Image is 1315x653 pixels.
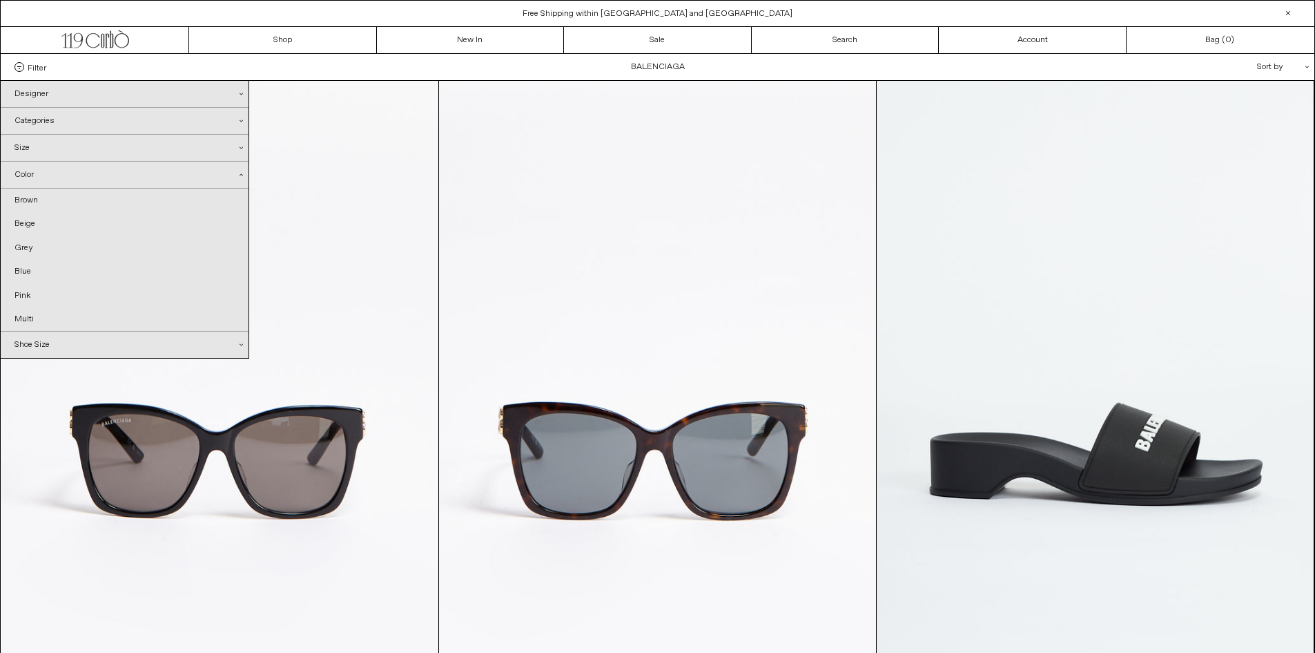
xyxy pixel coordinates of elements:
a: Brown [1,189,249,212]
a: Grey [1,236,249,260]
a: Blue [1,260,249,283]
a: Search [752,27,939,53]
span: 0 [1225,35,1231,46]
div: Size [1,135,249,161]
a: Bag () [1127,27,1314,53]
a: Multi [1,307,249,331]
a: Shop [189,27,377,53]
div: Categories [1,108,249,134]
a: Beige [1,212,249,236]
a: New In [377,27,565,53]
a: Pink [1,284,249,307]
span: Filter [28,62,46,72]
div: Shoe Size [1,332,249,358]
span: ) [1225,34,1234,46]
a: Account [939,27,1127,53]
a: Free Shipping within [GEOGRAPHIC_DATA] and [GEOGRAPHIC_DATA] [523,8,792,19]
div: Designer [1,81,249,107]
a: Sale [564,27,752,53]
div: Color [1,162,249,189]
div: Sort by [1176,54,1301,80]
